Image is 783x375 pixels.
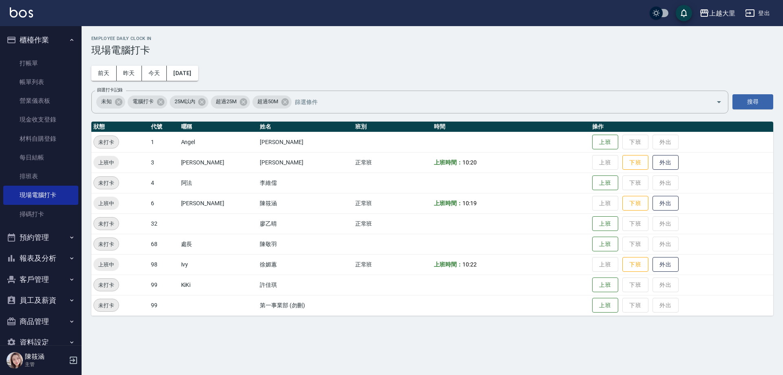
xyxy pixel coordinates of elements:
[696,5,739,22] button: 上越大里
[3,54,78,73] a: 打帳單
[652,257,679,272] button: 外出
[179,275,258,295] td: KiKi
[3,167,78,186] a: 排班表
[94,220,119,228] span: 未打卡
[258,234,353,254] td: 陳敬羽
[142,66,167,81] button: 今天
[93,158,119,167] span: 上班中
[179,193,258,213] td: [PERSON_NAME]
[93,199,119,208] span: 上班中
[179,234,258,254] td: 處長
[676,5,692,21] button: save
[590,122,773,132] th: 操作
[94,281,119,289] span: 未打卡
[258,193,353,213] td: 陳筱涵
[94,301,119,310] span: 未打卡
[252,95,292,109] div: 超過50M
[149,173,179,193] td: 4
[712,95,725,109] button: Open
[3,248,78,269] button: 報表及分析
[211,95,250,109] div: 超過25M
[3,73,78,91] a: 帳單列表
[432,122,590,132] th: 時間
[434,261,462,268] b: 上班時間：
[117,66,142,81] button: 昨天
[91,36,773,41] h2: Employee Daily Clock In
[179,173,258,193] td: 阿法
[3,269,78,290] button: 客戶管理
[149,254,179,275] td: 98
[91,66,117,81] button: 前天
[96,98,117,106] span: 未知
[252,98,283,106] span: 超過50M
[434,159,462,166] b: 上班時間：
[258,173,353,193] td: 李維儒
[3,148,78,167] a: 每日結帳
[353,152,432,173] td: 正常班
[652,196,679,211] button: 外出
[592,135,618,150] button: 上班
[3,186,78,204] a: 現場電腦打卡
[179,152,258,173] td: [PERSON_NAME]
[3,29,78,51] button: 櫃檯作業
[462,200,477,206] span: 10:19
[258,254,353,275] td: 徐媚蕙
[94,240,119,249] span: 未打卡
[592,277,618,293] button: 上班
[462,159,477,166] span: 10:20
[592,298,618,313] button: 上班
[652,155,679,170] button: 外出
[293,95,702,109] input: 篩選條件
[128,95,167,109] div: 電腦打卡
[170,95,209,109] div: 25M以內
[258,152,353,173] td: [PERSON_NAME]
[258,122,353,132] th: 姓名
[128,98,159,106] span: 電腦打卡
[167,66,198,81] button: [DATE]
[10,7,33,18] img: Logo
[622,155,648,170] button: 下班
[96,95,125,109] div: 未知
[353,122,432,132] th: 班別
[353,193,432,213] td: 正常班
[179,122,258,132] th: 暱稱
[592,175,618,191] button: 上班
[94,138,119,146] span: 未打卡
[258,295,353,315] td: 第一事業部 (勿刪)
[3,227,78,248] button: 預約管理
[149,213,179,234] td: 32
[434,200,462,206] b: 上班時間：
[94,179,119,187] span: 未打卡
[622,257,648,272] button: 下班
[353,213,432,234] td: 正常班
[149,295,179,315] td: 99
[149,132,179,152] td: 1
[3,205,78,224] a: 掃碼打卡
[149,193,179,213] td: 6
[93,260,119,269] span: 上班中
[592,216,618,231] button: 上班
[3,91,78,110] a: 營業儀表板
[258,275,353,295] td: 許佳琪
[25,361,66,368] p: 主管
[211,98,241,106] span: 超過25M
[622,196,648,211] button: 下班
[3,311,78,332] button: 商品管理
[179,132,258,152] td: Angel
[3,129,78,148] a: 材料自購登錄
[179,254,258,275] td: Ivy
[25,353,66,361] h5: 陳筱涵
[258,132,353,152] td: [PERSON_NAME]
[462,261,477,268] span: 10:22
[592,237,618,252] button: 上班
[258,213,353,234] td: 廖乙晴
[97,87,123,93] label: 篩選打卡記錄
[3,290,78,311] button: 員工及薪資
[7,352,23,368] img: Person
[149,152,179,173] td: 3
[742,6,773,21] button: 登出
[149,122,179,132] th: 代號
[3,110,78,129] a: 現金收支登錄
[170,98,200,106] span: 25M以內
[732,94,773,109] button: 搜尋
